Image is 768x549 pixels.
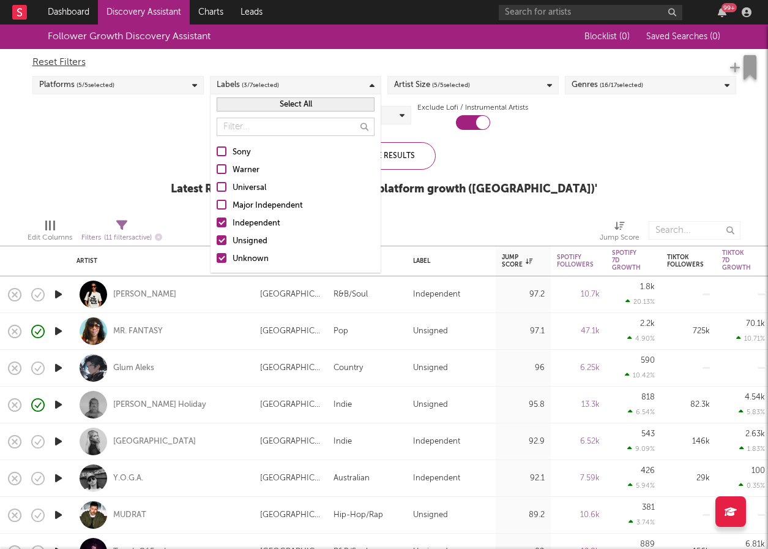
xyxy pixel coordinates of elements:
div: 29k [667,471,710,486]
span: ( 5 / 5 selected) [432,78,470,93]
button: Select All [217,97,375,112]
div: 818 [641,393,655,401]
div: 92.1 [502,471,545,486]
div: 146k [667,434,710,449]
div: 4.90 % [627,335,655,343]
div: Edit Columns [28,215,72,251]
div: 10.7k [557,287,600,302]
div: Unsigned [233,234,375,249]
div: 543 [641,430,655,438]
div: Update Results [333,142,436,170]
div: Genres [572,78,643,93]
span: ( 5 / 5 selected) [76,78,114,93]
div: Jump Score [502,254,532,268]
div: Jump Score [600,230,639,245]
span: ( 0 ) [619,32,630,41]
div: Major Independent [233,199,375,213]
a: [PERSON_NAME] [113,289,176,300]
div: Filters [81,230,162,246]
div: Indie [334,398,352,412]
div: Spotify Followers [557,254,594,268]
input: Filter... [217,118,375,136]
button: 99+ [718,7,726,17]
div: [GEOGRAPHIC_DATA] [260,471,321,486]
div: 4.54k [745,393,765,401]
div: 47.1k [557,324,600,339]
div: Warner [233,163,375,178]
a: [GEOGRAPHIC_DATA] [113,436,196,447]
div: 10.6k [557,508,600,523]
div: Labels [217,78,279,93]
span: ( 11 filters active) [104,235,152,241]
a: Y.O.G.A. [113,473,143,484]
span: Blocklist [584,32,630,41]
div: Tiktok 7D Growth [722,249,751,271]
button: Saved Searches (0) [643,32,720,42]
div: Jump Score [600,215,639,251]
div: 5.94 % [628,482,655,490]
label: Exclude Lofi / Instrumental Artists [417,100,528,115]
div: Artist Size [394,78,470,93]
div: 7.59k [557,471,600,486]
div: 2.63k [745,430,765,438]
div: 10.71 % [736,335,765,343]
a: MR. FANTASY [113,326,163,337]
div: Independent [233,216,375,231]
div: Unsigned [413,361,448,376]
div: Label [413,257,483,265]
div: Independent [413,471,460,486]
div: Follower Growth Discovery Assistant [48,29,211,44]
div: Indie [334,434,352,449]
div: Spotify 7D Growth [612,249,641,271]
div: Latest Results for Sodatone Pick ' Cross-platform growth ([GEOGRAPHIC_DATA]) ' [171,182,597,197]
div: 100 [751,467,765,475]
div: 13.3k [557,398,600,412]
span: ( 0 ) [710,32,720,41]
div: Independent [413,287,460,302]
span: Saved Searches [646,32,720,41]
div: 96 [502,361,545,376]
div: [GEOGRAPHIC_DATA] [260,324,321,339]
div: 1.83 % [739,445,765,453]
div: 725k [667,324,710,339]
div: [GEOGRAPHIC_DATA] [260,361,321,376]
span: ( 3 / 7 selected) [242,78,279,93]
div: 9.09 % [627,445,655,453]
div: Artist [76,257,242,265]
div: Unknown [233,252,375,267]
div: 99 + [721,3,737,12]
div: Country [334,361,363,376]
div: 5.83 % [739,408,765,416]
div: [GEOGRAPHIC_DATA] [260,398,321,412]
div: Unsigned [413,324,448,339]
div: Independent [413,434,460,449]
div: Filters(11 filters active) [81,215,162,251]
div: Tiktok Followers [667,254,704,268]
div: 70.1k [746,320,765,328]
div: 6.25k [557,361,600,376]
a: MUDRAT [113,510,146,521]
div: Australian [334,471,370,486]
div: 2.2k [640,320,655,328]
div: Edit Columns [28,230,72,245]
div: 381 [642,504,655,512]
div: 889 [640,540,655,548]
div: [GEOGRAPHIC_DATA] [260,508,321,523]
div: [GEOGRAPHIC_DATA] [260,434,321,449]
div: 6.54 % [628,408,655,416]
div: 6.52k [557,434,600,449]
input: Search... [649,221,740,240]
a: Glum Aleks [113,363,154,374]
div: 95.8 [502,398,545,412]
div: Universal [233,181,375,195]
div: 3.74 % [628,518,655,526]
div: 89.2 [502,508,545,523]
a: [PERSON_NAME] Holiday [113,399,206,411]
div: Platforms [39,78,114,93]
